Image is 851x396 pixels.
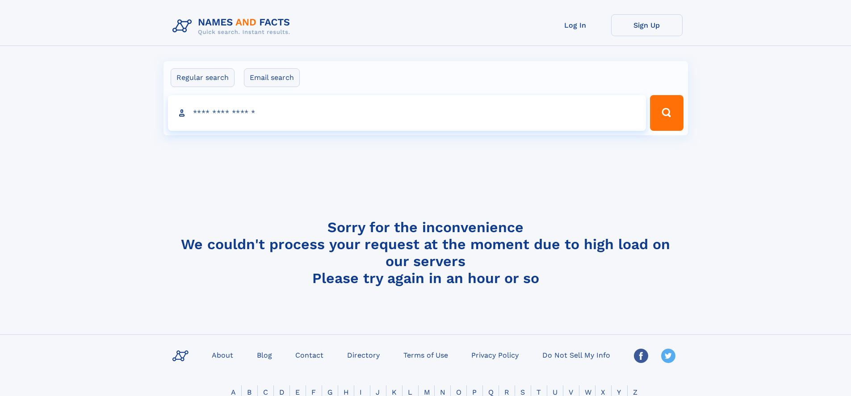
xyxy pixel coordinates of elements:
a: Blog [253,348,276,361]
label: Email search [244,68,300,87]
a: Privacy Policy [468,348,522,361]
a: Directory [344,348,383,361]
button: Search Button [650,95,683,131]
label: Regular search [171,68,235,87]
img: Logo Names and Facts [169,14,298,38]
input: search input [168,95,646,131]
img: Facebook [634,349,648,363]
a: Log In [540,14,611,36]
a: About [208,348,237,361]
img: Twitter [661,349,675,363]
a: Do Not Sell My Info [539,348,614,361]
a: Contact [292,348,327,361]
h4: Sorry for the inconvenience We couldn't process your request at the moment due to high load on ou... [169,219,683,287]
a: Terms of Use [400,348,452,361]
a: Sign Up [611,14,683,36]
